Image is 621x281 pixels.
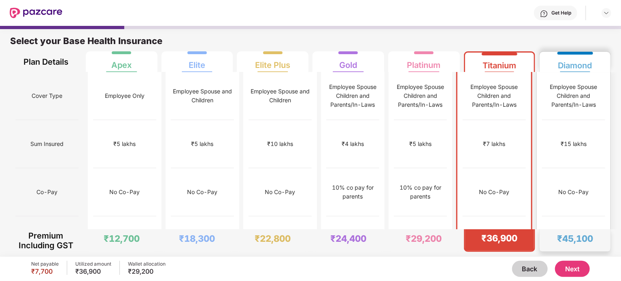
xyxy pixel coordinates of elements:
[255,233,291,244] div: ₹22,800
[75,261,111,267] div: Utilized amount
[189,54,205,70] div: Elite
[512,261,548,277] button: Back
[265,188,296,196] div: No Co-Pay
[128,267,166,275] div: ₹29,200
[187,188,218,196] div: No Co-Pay
[75,267,111,275] div: ₹36,900
[561,139,587,148] div: ₹15 lakhs
[10,35,611,51] div: Select your Base Health Insurance
[406,233,442,244] div: ₹29,200
[10,8,62,18] img: New Pazcare Logo
[326,183,379,201] div: 10% co pay for parents
[463,82,526,109] div: Employee Spouse Children and Parents/In-Laws
[479,188,510,196] div: No Co-Pay
[481,232,517,244] div: ₹36,900
[114,139,136,148] div: ₹5 lakhs
[558,54,592,70] div: Diamond
[326,82,379,109] div: Employee Spouse Children and Parents/In-Laws
[394,183,447,201] div: 10% co pay for parents
[559,188,589,196] div: No Co-Pay
[110,188,140,196] div: No Co-Pay
[179,233,215,244] div: ₹18,300
[407,54,441,70] div: Platinum
[542,82,605,109] div: Employee Spouse Children and Parents/In-Laws
[105,91,145,100] div: Employee Only
[111,54,132,70] div: Apex
[15,229,77,252] div: Premium Including GST
[249,87,312,105] div: Employee Spouse and Children
[555,261,590,277] button: Next
[603,10,610,16] img: svg+xml;base64,PHN2ZyBpZD0iRHJvcGRvd24tMzJ4MzIiIHhtbG5zPSJodHRwOi8vd3d3LnczLm9yZy8yMDAwL3N2ZyIgd2...
[483,139,506,148] div: ₹7 lakhs
[339,54,357,70] div: Gold
[330,233,366,244] div: ₹24,400
[31,261,59,267] div: Net payable
[557,233,593,244] div: ₹45,100
[15,51,77,72] div: Plan Details
[342,139,364,148] div: ₹4 lakhs
[551,10,571,16] div: Get Help
[394,82,447,109] div: Employee Spouse Children and Parents/In-Laws
[409,139,432,148] div: ₹5 lakhs
[31,267,59,275] div: ₹7,700
[36,184,57,200] span: Co-Pay
[171,87,234,105] div: Employee Spouse and Children
[267,139,293,148] div: ₹10 lakhs
[255,54,290,70] div: Elite Plus
[191,139,214,148] div: ₹5 lakhs
[30,136,64,152] span: Sum Insured
[104,233,140,244] div: ₹12,700
[32,88,62,104] span: Cover Type
[540,10,548,18] img: svg+xml;base64,PHN2ZyBpZD0iSGVscC0zMngzMiIgeG1sbnM9Imh0dHA6Ly93d3cudzMub3JnLzIwMDAvc3ZnIiB3aWR0aD...
[483,54,516,70] div: Titanium
[128,261,166,267] div: Wallet allocation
